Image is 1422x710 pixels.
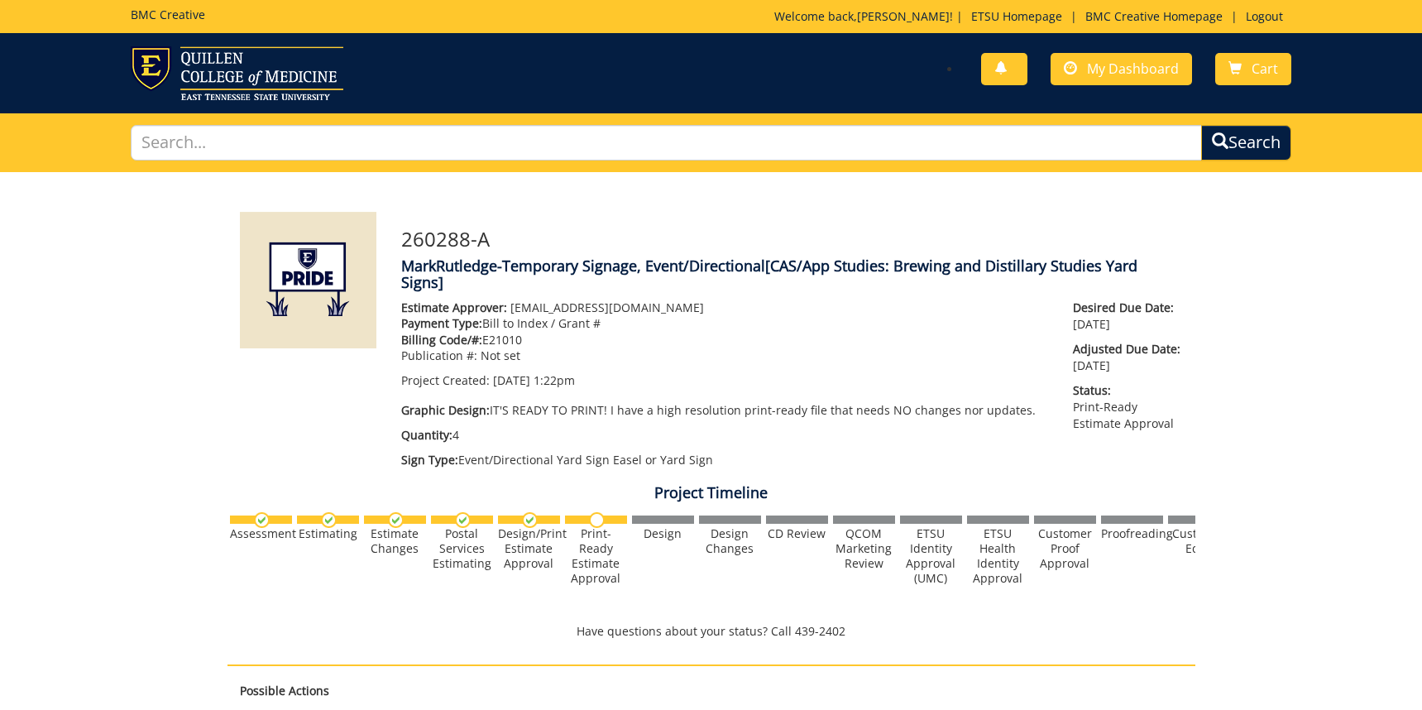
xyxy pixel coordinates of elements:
[967,526,1029,586] div: ETSU Health Identity Approval
[401,300,1049,316] p: [EMAIL_ADDRESS][DOMAIN_NAME]
[481,348,520,363] span: Not set
[227,623,1195,640] p: Have questions about your status? Call 439-2402
[401,372,490,388] span: Project Created:
[1101,526,1163,541] div: Proofreading
[240,683,329,698] strong: Possible Actions
[565,526,627,586] div: Print-Ready Estimate Approval
[401,452,1049,468] p: Event/Directional Yard Sign Easel or Yard Sign
[401,402,1049,419] p: IT'S READY TO PRINT! I have a high resolution print-ready file that needs NO changes nor updates.
[774,8,1291,25] p: Welcome back, ! | | |
[401,258,1183,291] h4: MarkRutledge-Temporary Signage, Event/Directional
[963,8,1070,24] a: ETSU Homepage
[455,512,471,528] img: checkmark
[1073,300,1182,316] span: Desired Due Date:
[857,8,950,24] a: [PERSON_NAME]
[401,332,482,348] span: Billing Code/#:
[1201,125,1291,161] button: Search
[401,427,1049,444] p: 4
[401,427,452,443] span: Quantity:
[1073,382,1182,432] p: Print-Ready Estimate Approval
[401,315,482,331] span: Payment Type:
[632,526,694,541] div: Design
[589,512,605,528] img: no
[401,256,1137,292] span: [CAS/App Studies: Brewing and Distillary Studies Yard Signs]
[401,402,490,418] span: Graphic Design:
[833,526,895,571] div: QCOM Marketing Review
[431,526,493,571] div: Postal Services Estimating
[230,526,292,541] div: Assessment
[240,212,376,348] img: Product featured image
[254,512,270,528] img: checkmark
[522,512,538,528] img: checkmark
[498,526,560,571] div: Design/Print Estimate Approval
[401,228,1183,250] h3: 260288-A
[1051,53,1192,85] a: My Dashboard
[1073,300,1182,333] p: [DATE]
[493,372,575,388] span: [DATE] 1:22pm
[131,46,343,100] img: ETSU logo
[401,315,1049,332] p: Bill to Index / Grant #
[699,526,761,556] div: Design Changes
[1034,526,1096,571] div: Customer Proof Approval
[388,512,404,528] img: checkmark
[227,485,1195,501] h4: Project Timeline
[1073,341,1182,357] span: Adjusted Due Date:
[401,348,477,363] span: Publication #:
[1073,382,1182,399] span: Status:
[900,526,962,586] div: ETSU Identity Approval (UMC)
[1077,8,1231,24] a: BMC Creative Homepage
[131,8,205,21] h5: BMC Creative
[401,332,1049,348] p: E21010
[1252,60,1278,78] span: Cart
[766,526,828,541] div: CD Review
[1215,53,1291,85] a: Cart
[131,125,1202,161] input: Search...
[1238,8,1291,24] a: Logout
[1073,341,1182,374] p: [DATE]
[297,526,359,541] div: Estimating
[401,300,507,315] span: Estimate Approver:
[321,512,337,528] img: checkmark
[1087,60,1179,78] span: My Dashboard
[364,526,426,556] div: Estimate Changes
[401,452,458,468] span: Sign Type:
[1168,526,1230,556] div: Customer Edits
